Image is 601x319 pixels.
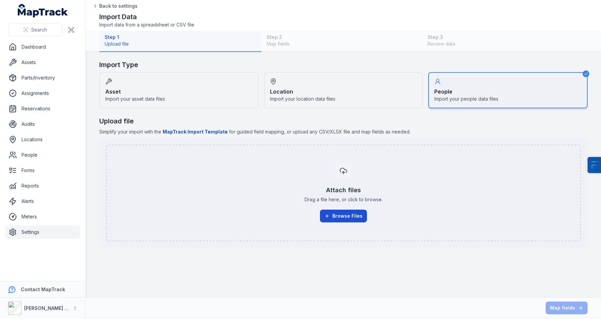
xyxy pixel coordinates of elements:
[270,88,293,96] strong: Location
[99,3,138,9] span: Back to settings
[8,23,62,36] button: Search
[99,116,588,126] h2: Upload file
[18,4,68,17] a: MapTrack
[5,87,80,100] a: Assignments
[105,34,256,41] strong: Step 1
[5,56,80,69] a: Assets
[31,26,47,33] span: Search
[163,129,228,135] b: MapTrack Import Template
[270,96,335,102] span: Import your location data files
[320,210,367,222] button: Browse Files
[5,71,80,85] a: Parts/Inventory
[5,225,80,239] a: Settings
[93,3,138,9] a: Back to settings
[305,196,383,203] span: Drag a file here, or click to browse.
[21,286,65,292] strong: Contact MapTrack
[99,12,194,21] h2: Import Data
[5,179,80,193] a: Reports
[5,164,80,177] a: Forms
[105,96,165,102] span: Import your asset data files
[434,88,452,96] strong: People
[326,185,361,195] h3: Attach files
[5,102,80,115] a: Reservations
[99,31,261,52] button: Step 1Upload file
[99,128,588,135] span: Simplify your import with the for guided field mapping, or upload any CSV/XLSX file and map field...
[99,21,194,28] span: Import data from a spreadsheet or CSV file
[5,148,80,162] a: People
[24,305,87,311] strong: [PERSON_NAME] Electrical
[434,96,498,102] span: Import your people data files
[5,133,80,146] a: Locations
[5,40,80,54] a: Dashboard
[105,88,121,96] strong: Asset
[5,195,80,208] a: Alerts
[5,210,80,223] a: Meters
[99,60,588,69] h2: Import Type
[105,41,256,47] span: Upload file
[5,117,80,131] a: Audits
